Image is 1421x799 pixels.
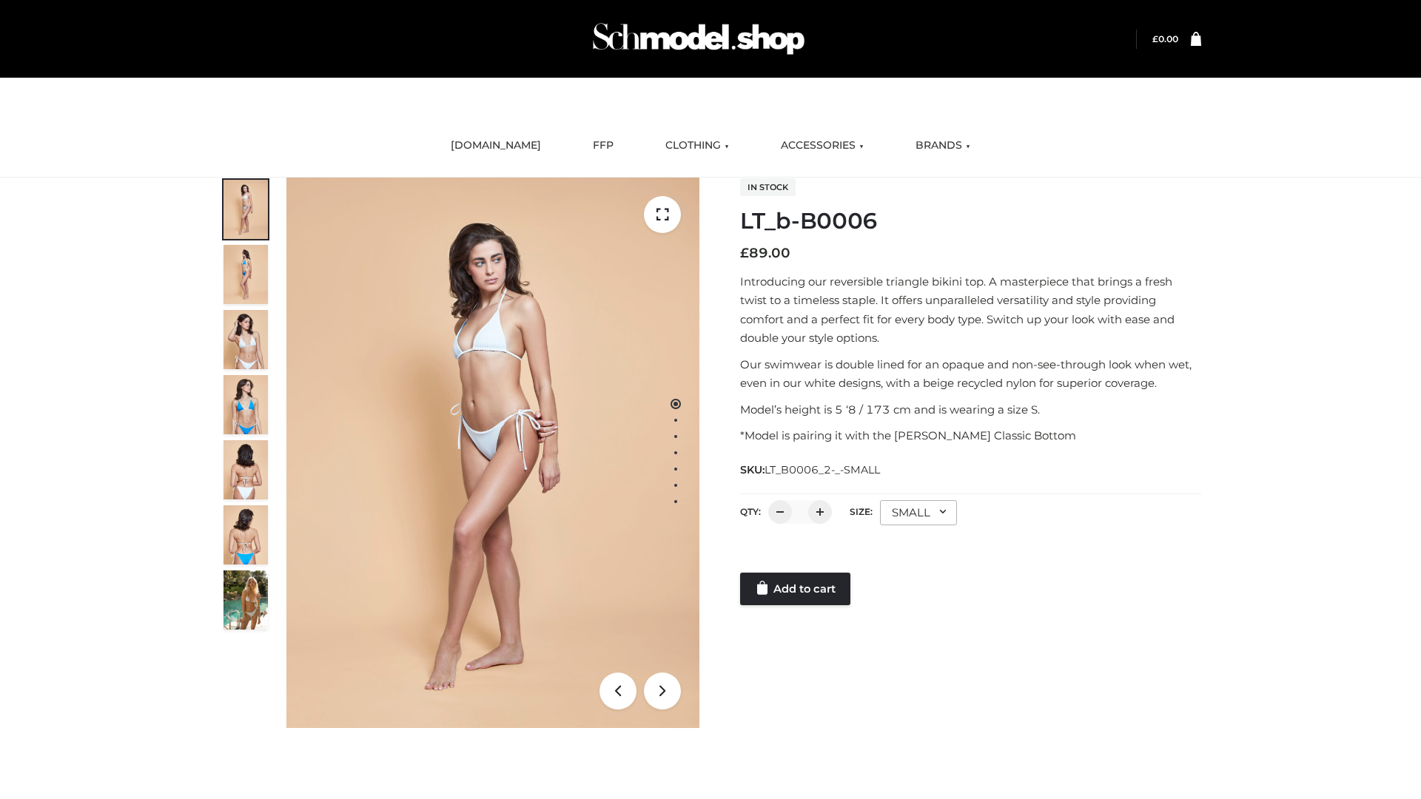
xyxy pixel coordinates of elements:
[740,178,796,196] span: In stock
[850,506,873,517] label: Size:
[582,129,625,162] a: FFP
[740,272,1201,348] p: Introducing our reversible triangle bikini top. A masterpiece that brings a fresh twist to a time...
[286,178,699,728] img: ArielClassicBikiniTop_CloudNine_AzureSky_OW114ECO_1
[740,245,790,261] bdi: 89.00
[440,129,552,162] a: [DOMAIN_NAME]
[880,500,957,525] div: SMALL
[224,310,268,369] img: ArielClassicBikiniTop_CloudNine_AzureSky_OW114ECO_3-scaled.jpg
[740,506,761,517] label: QTY:
[1152,33,1178,44] a: £0.00
[740,245,749,261] span: £
[740,400,1201,419] p: Model’s height is 5 ‘8 / 173 cm and is wearing a size S.
[654,129,740,162] a: CLOTHING
[740,573,850,605] a: Add to cart
[740,355,1201,393] p: Our swimwear is double lined for an opaque and non-see-through look when wet, even in our white d...
[770,129,875,162] a: ACCESSORIES
[904,129,981,162] a: BRANDS
[765,463,880,476] span: LT_B0006_2-_-SMALL
[224,570,268,630] img: Arieltop_CloudNine_AzureSky2.jpg
[740,208,1201,235] h1: LT_b-B0006
[1152,33,1158,44] span: £
[740,461,881,479] span: SKU:
[224,245,268,304] img: ArielClassicBikiniTop_CloudNine_AzureSky_OW114ECO_2-scaled.jpg
[224,375,268,434] img: ArielClassicBikiniTop_CloudNine_AzureSky_OW114ECO_4-scaled.jpg
[588,10,810,68] img: Schmodel Admin 964
[1152,33,1178,44] bdi: 0.00
[224,180,268,239] img: ArielClassicBikiniTop_CloudNine_AzureSky_OW114ECO_1-scaled.jpg
[224,505,268,564] img: ArielClassicBikiniTop_CloudNine_AzureSky_OW114ECO_8-scaled.jpg
[740,426,1201,445] p: *Model is pairing it with the [PERSON_NAME] Classic Bottom
[224,440,268,499] img: ArielClassicBikiniTop_CloudNine_AzureSky_OW114ECO_7-scaled.jpg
